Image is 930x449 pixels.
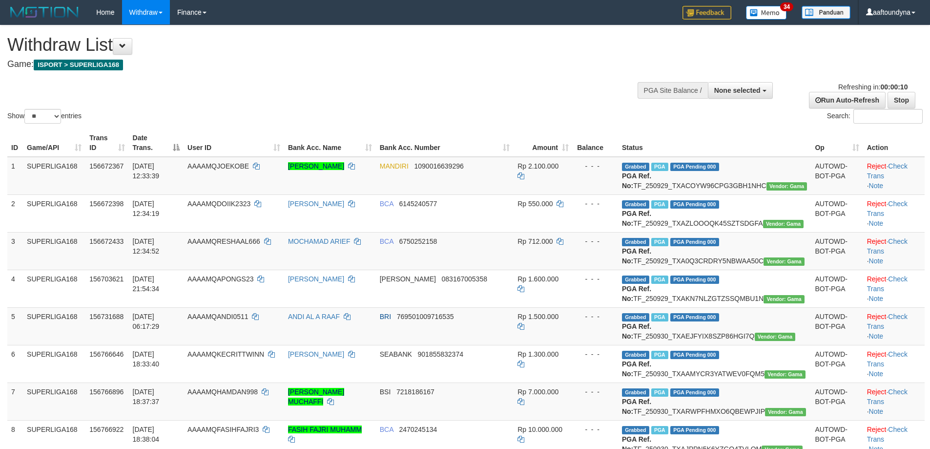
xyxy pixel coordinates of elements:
[863,129,925,157] th: Action
[682,6,731,20] img: Feedback.jpg
[577,387,614,397] div: - - -
[397,313,454,321] span: Copy 769501009716535 to clipboard
[89,275,124,283] span: 156703621
[863,345,925,383] td: · ·
[577,312,614,321] div: - - -
[863,194,925,232] td: · ·
[651,238,668,246] span: Marked by aafsoycanthlai
[23,157,85,195] td: SUPERLIGA168
[869,295,884,302] a: Note
[618,383,811,420] td: TF_250930_TXARWPFHMXO6QBEWPJIP
[380,237,393,245] span: BCA
[863,383,925,420] td: · ·
[869,219,884,227] a: Note
[618,232,811,270] td: TF_250929_TXA0Q3CRDRY5NBWAA50C
[399,426,437,433] span: Copy 2470245134 to clipboard
[288,237,351,245] a: MOCHAMAD ARIEF
[24,109,61,124] select: Showentries
[622,285,651,302] b: PGA Ref. No:
[380,350,412,358] span: SEABANK
[869,332,884,340] a: Note
[622,398,651,415] b: PGA Ref. No:
[23,383,85,420] td: SUPERLIGA168
[622,163,649,171] span: Grabbed
[187,388,258,396] span: AAAAMQHAMDAN998
[708,82,773,99] button: None selected
[7,109,82,124] label: Show entries
[376,129,514,157] th: Bank Acc. Number: activate to sort column ascending
[618,129,811,157] th: Status
[517,350,558,358] span: Rp 1.300.000
[651,426,668,434] span: Marked by aafsoumeymey
[187,426,259,433] span: AAAAMQFASIHFAJRI3
[888,92,915,108] a: Stop
[651,163,668,171] span: Marked by aafsengchandara
[284,129,376,157] th: Bank Acc. Name: activate to sort column ascending
[133,162,160,180] span: [DATE] 12:33:39
[89,350,124,358] span: 156766646
[670,200,719,209] span: PGA Pending
[184,129,284,157] th: User ID: activate to sort column ascending
[396,388,434,396] span: Copy 7218186167 to clipboard
[755,333,796,341] span: Vendor URL: https://trx31.1velocity.biz
[622,388,649,397] span: Grabbed
[288,313,340,321] a: ANDI AL A RAAF
[133,313,160,330] span: [DATE] 06:17:29
[651,351,668,359] span: Marked by aafheankoy
[618,345,811,383] td: TF_250930_TXAAMYCR3YATWEV0FQM5
[670,276,719,284] span: PGA Pending
[622,200,649,209] span: Grabbed
[867,426,887,433] a: Reject
[618,270,811,307] td: TF_250929_TXAKN7NLZGTZSSQMBU1N
[622,172,651,190] b: PGA Ref. No:
[517,162,558,170] span: Rp 2.100.000
[853,109,923,124] input: Search:
[869,257,884,265] a: Note
[89,426,124,433] span: 156766922
[622,313,649,321] span: Grabbed
[670,313,719,321] span: PGA Pending
[7,194,23,232] td: 2
[517,200,553,208] span: Rp 550.000
[869,182,884,190] a: Note
[638,82,708,99] div: PGA Site Balance /
[618,157,811,195] td: TF_250929_TXACOYW96CPG3GBH1NHC
[380,426,393,433] span: BCA
[867,313,908,330] a: Check Trans
[651,276,668,284] span: Marked by aafchhiseyha
[380,313,391,321] span: BRI
[399,200,437,208] span: Copy 6145240577 to clipboard
[577,236,614,246] div: - - -
[827,109,923,124] label: Search:
[651,388,668,397] span: Marked by aafsengchandara
[802,6,850,19] img: panduan.png
[7,307,23,345] td: 5
[380,275,436,283] span: [PERSON_NAME]
[577,161,614,171] div: - - -
[811,194,863,232] td: AUTOWD-BOT-PGA
[288,200,344,208] a: [PERSON_NAME]
[288,426,362,433] a: FASIH FAJRI MUHAMM
[89,162,124,170] span: 156672367
[517,388,558,396] span: Rp 7.000.000
[517,237,553,245] span: Rp 712.000
[863,232,925,270] td: · ·
[764,257,805,266] span: Vendor URL: https://trx31.1velocity.biz
[670,426,719,434] span: PGA Pending
[765,370,806,379] span: Vendor URL: https://trx31.1velocity.biz
[867,237,908,255] a: Check Trans
[399,237,437,245] span: Copy 6750252158 to clipboard
[622,276,649,284] span: Grabbed
[7,5,82,20] img: MOTION_logo.png
[863,157,925,195] td: · ·
[517,275,558,283] span: Rp 1.600.000
[133,237,160,255] span: [DATE] 12:34:52
[7,129,23,157] th: ID
[89,237,124,245] span: 156672433
[7,270,23,307] td: 4
[517,426,562,433] span: Rp 10.000.000
[89,313,124,321] span: 156731688
[380,388,391,396] span: BSI
[187,237,260,245] span: AAAAMQRESHAAL666
[187,162,249,170] span: AAAAMQJOEKOBE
